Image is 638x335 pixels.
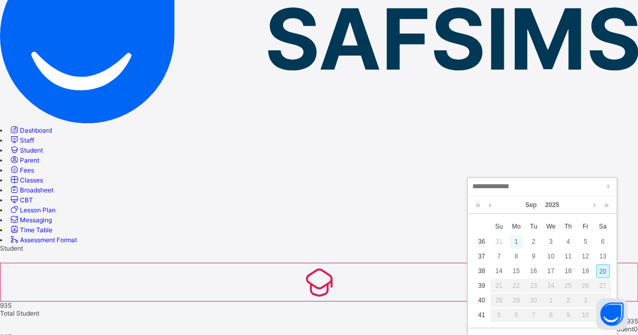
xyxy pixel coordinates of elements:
span: Staff [20,136,34,144]
div: 6 [596,235,610,248]
a: Fees [9,166,34,174]
div: 19 [579,264,592,278]
div: 9 [527,250,540,263]
span: We [542,222,559,231]
div: 7 [492,250,506,263]
div: 3 [544,235,558,248]
a: Dashboard [9,126,52,134]
td: October 6, 2025 [507,308,525,322]
td: September 10, 2025 [542,249,559,264]
a: CBT [9,196,33,204]
div: 9 [559,308,577,322]
div: 30 [525,294,542,307]
td: September 9, 2025 [525,249,542,264]
div: 16 [527,264,540,278]
span: 0 [634,325,638,333]
td: September 28, 2025 [490,293,507,308]
span: Assessment Format [20,236,77,244]
td: October 4, 2025 [594,293,611,308]
div: 10 [577,308,594,322]
div: 22 [507,279,525,293]
a: Staff [9,136,34,144]
td: October 9, 2025 [559,308,577,322]
td: September 21, 2025 [490,278,507,293]
td: September 7, 2025 [490,249,507,264]
span: Mo [507,222,525,231]
div: 1 [510,235,523,248]
div: 2 [527,235,540,248]
div: 21 [490,279,507,293]
div: 12 [579,250,592,263]
span: Broadsheet [20,186,53,194]
a: Next year (Control + right) [601,196,611,214]
td: September 8, 2025 [507,249,525,264]
td: September 3, 2025 [542,234,559,249]
span: Time Table [20,226,52,234]
span: 935 [626,317,638,325]
td: 38 [473,264,490,278]
div: 2 [559,294,577,307]
span: Sa [594,222,611,231]
div: 27 [594,279,611,293]
a: Assessment Format [9,236,77,244]
a: Messaging [9,216,52,224]
th: Fri [577,219,594,234]
div: 10 [544,250,558,263]
td: 41 [473,308,490,322]
td: September 29, 2025 [507,293,525,308]
div: 28 [490,294,507,307]
td: October 2, 2025 [559,293,577,308]
td: October 7, 2025 [525,308,542,322]
td: October 11, 2025 [594,308,611,322]
td: September 23, 2025 [525,278,542,293]
span: CBT [20,196,33,204]
a: Classes [9,176,43,184]
th: Mon [507,219,525,234]
td: September 26, 2025 [577,278,594,293]
div: 4 [594,294,611,307]
span: Tu [525,222,542,231]
div: 25 [559,279,577,293]
td: September 13, 2025 [594,249,611,264]
th: Thu [559,219,577,234]
a: Broadsheet [9,186,53,194]
td: September 22, 2025 [507,278,525,293]
span: Fr [577,222,594,231]
div: 3 [577,294,594,307]
span: Th [559,222,577,231]
a: Parent [9,156,39,164]
td: September 5, 2025 [577,234,594,249]
td: September 6, 2025 [594,234,611,249]
div: 20 [596,264,610,278]
span: Classes [20,176,43,184]
button: Open asap [596,298,628,330]
td: September 17, 2025 [542,264,559,278]
div: 14 [492,264,506,278]
td: 36 [473,234,490,249]
div: 5 [490,308,507,322]
td: August 31, 2025 [490,234,507,249]
a: 2025 [541,196,564,214]
td: 39 [473,278,490,293]
span: Student [20,146,43,154]
div: 29 [507,294,525,307]
div: 15 [510,264,523,278]
td: September 30, 2025 [525,293,542,308]
a: Next month (PageDown) [590,196,598,214]
td: October 10, 2025 [577,308,594,322]
td: September 15, 2025 [507,264,525,278]
th: Sun [490,219,507,234]
div: 4 [561,235,575,248]
td: September 11, 2025 [559,249,577,264]
span: Parent [20,156,39,164]
span: Messaging [20,216,52,224]
div: 17 [544,264,558,278]
div: 24 [542,279,559,293]
div: 13 [596,250,610,263]
div: 7 [525,308,542,322]
span: Su [490,222,507,231]
th: Sat [594,219,611,234]
span: Fees [20,166,34,174]
td: September 2, 2025 [525,234,542,249]
td: September 4, 2025 [559,234,577,249]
